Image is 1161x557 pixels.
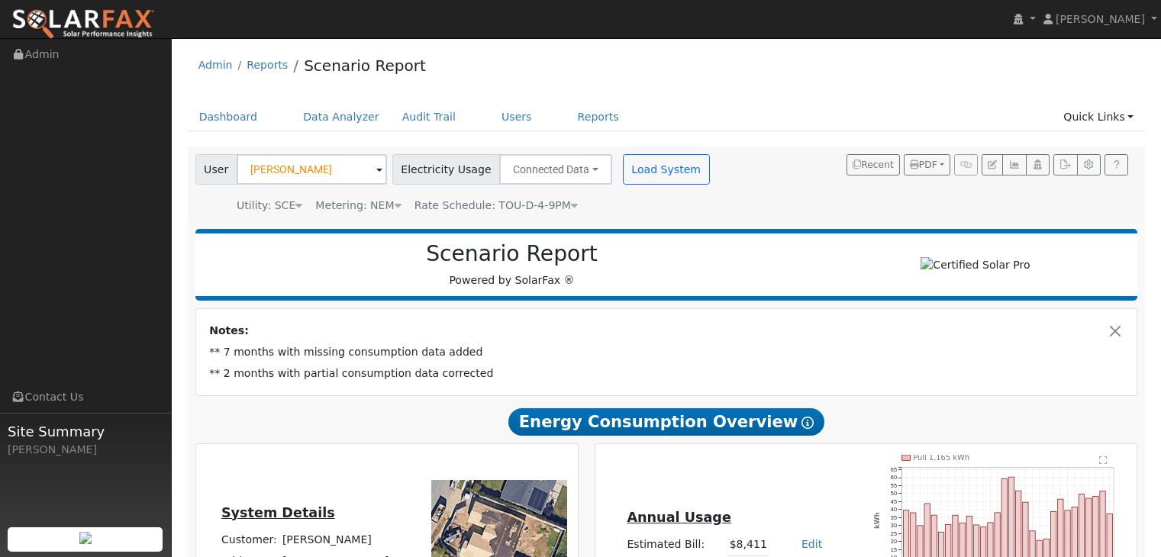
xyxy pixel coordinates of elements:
[1077,154,1101,175] button: Settings
[508,408,824,436] span: Energy Consumption Overview
[904,154,950,175] button: PDF
[1053,154,1077,175] button: Export Interval Data
[8,421,163,442] span: Site Summary
[891,466,897,473] text: 65
[207,342,1127,363] td: ** 7 months with missing consumption data added
[727,534,769,556] td: $8,411
[499,154,612,185] button: Connected Data
[891,498,897,505] text: 45
[847,154,900,175] button: Recent
[982,154,1003,175] button: Edit User
[221,505,335,520] u: System Details
[279,529,398,550] td: [PERSON_NAME]
[414,199,578,211] span: Alias: None
[623,154,710,185] button: Load System
[188,103,269,131] a: Dashboard
[921,257,1030,273] img: Certified Solar Pro
[392,154,500,185] span: Electricity Usage
[891,530,897,537] text: 25
[891,514,897,521] text: 35
[8,442,163,458] div: [PERSON_NAME]
[203,241,821,288] div: Powered by SolarFax ®
[874,512,882,529] text: kWh
[891,506,897,513] text: 40
[218,529,279,550] td: Customer:
[211,241,813,267] h2: Scenario Report
[566,103,630,131] a: Reports
[801,417,814,429] i: Show Help
[891,522,897,529] text: 30
[801,538,822,550] a: Edit
[391,103,467,131] a: Audit Trail
[627,510,730,525] u: Annual Usage
[237,198,302,214] div: Utility: SCE
[891,538,897,545] text: 20
[624,534,727,556] td: Estimated Bill:
[247,59,288,71] a: Reports
[207,363,1127,385] td: ** 2 months with partial consumption data corrected
[891,482,897,489] text: 55
[891,474,897,481] text: 60
[1100,456,1108,465] text: 
[914,453,970,462] text: Pull 1,165 kWh
[315,198,401,214] div: Metering: NEM
[195,154,237,185] span: User
[11,8,155,40] img: SolarFax
[198,59,233,71] a: Admin
[891,546,897,553] text: 15
[891,490,897,497] text: 50
[209,324,249,336] strong: Notes:
[79,532,92,544] img: retrieve
[304,56,426,75] a: Scenario Report
[1056,13,1145,25] span: [PERSON_NAME]
[1108,323,1124,339] button: Close
[1052,103,1145,131] a: Quick Links
[490,103,543,131] a: Users
[910,159,937,170] span: PDF
[1002,154,1026,175] button: Multi-Series Graph
[1105,154,1128,175] a: Help Link
[237,154,387,185] input: Select a User
[292,103,391,131] a: Data Analyzer
[1026,154,1050,175] button: Login As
